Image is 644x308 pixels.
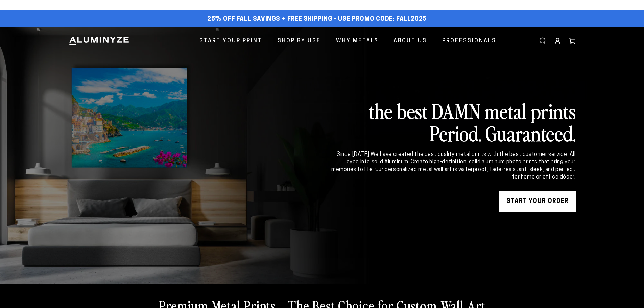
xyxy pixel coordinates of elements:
[499,191,576,212] a: START YOUR Order
[437,32,501,50] a: Professionals
[442,36,496,46] span: Professionals
[278,36,321,46] span: Shop By Use
[272,32,326,50] a: Shop By Use
[336,36,378,46] span: Why Metal?
[194,32,267,50] a: Start Your Print
[331,32,383,50] a: Why Metal?
[207,16,427,23] span: 25% off FALL Savings + Free Shipping - Use Promo Code: FALL2025
[69,36,129,46] img: Aluminyze
[393,36,427,46] span: About Us
[388,32,432,50] a: About Us
[330,151,576,181] div: Since [DATE] We have created the best quality metal prints with the best customer service. All dy...
[199,36,262,46] span: Start Your Print
[330,99,576,144] h2: the best DAMN metal prints Period. Guaranteed.
[535,33,550,48] summary: Search our site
